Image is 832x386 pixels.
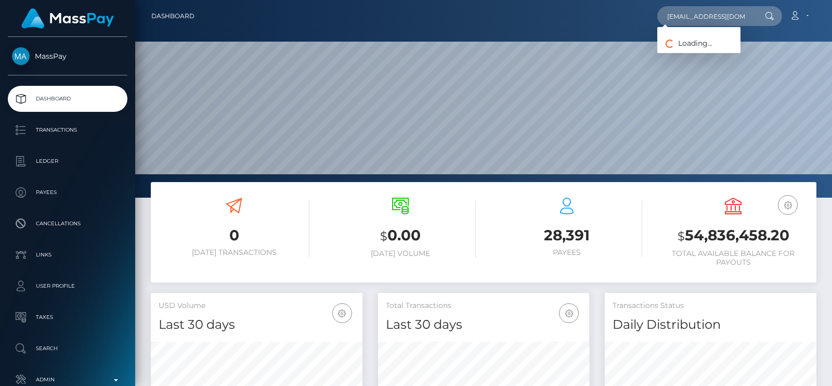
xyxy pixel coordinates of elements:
[12,247,123,263] p: Links
[151,5,194,27] a: Dashboard
[8,242,127,268] a: Links
[613,301,809,311] h5: Transactions Status
[613,316,809,334] h4: Daily Distribution
[159,316,355,334] h4: Last 30 days
[12,185,123,200] p: Payees
[8,336,127,362] a: Search
[12,341,123,356] p: Search
[12,122,123,138] p: Transactions
[657,6,755,26] input: Search...
[8,179,127,205] a: Payees
[12,310,123,325] p: Taxes
[386,301,582,311] h5: Total Transactions
[657,38,712,48] span: Loading...
[159,225,309,246] h3: 0
[491,248,642,257] h6: Payees
[21,8,114,29] img: MassPay Logo
[12,91,123,107] p: Dashboard
[8,86,127,112] a: Dashboard
[12,47,30,65] img: MassPay
[12,216,123,231] p: Cancellations
[325,225,476,247] h3: 0.00
[658,225,809,247] h3: 54,836,458.20
[12,278,123,294] p: User Profile
[678,229,685,243] small: $
[491,225,642,246] h3: 28,391
[325,249,476,258] h6: [DATE] Volume
[8,304,127,330] a: Taxes
[159,248,309,257] h6: [DATE] Transactions
[380,229,387,243] small: $
[159,301,355,311] h5: USD Volume
[386,316,582,334] h4: Last 30 days
[12,153,123,169] p: Ledger
[8,148,127,174] a: Ledger
[8,117,127,143] a: Transactions
[8,273,127,299] a: User Profile
[8,52,127,61] span: MassPay
[658,249,809,267] h6: Total Available Balance for Payouts
[8,211,127,237] a: Cancellations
